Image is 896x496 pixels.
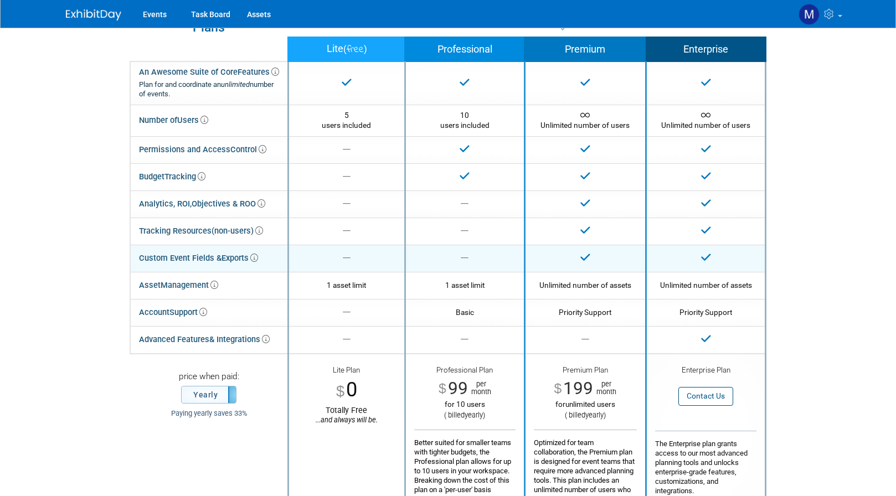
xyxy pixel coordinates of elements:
div: 10 users included [414,110,516,131]
span: yearly [465,411,483,419]
div: Plan for and coordinate an number of events. [139,80,279,99]
div: Budget [139,169,205,185]
span: Tracking [164,172,205,182]
th: Lite [289,37,405,62]
span: $ [336,384,344,399]
img: ExhibitDay [66,9,121,20]
div: price when paid: [138,371,279,386]
button: Contact Us [678,387,733,405]
div: Asset [139,277,218,293]
div: Permissions and Access [139,142,266,158]
div: Unlimited number of assets [655,280,756,290]
div: for 10 users [414,400,516,409]
div: Objectives & ROO [139,196,265,212]
div: Priority Support [655,307,756,317]
span: $ [554,382,562,396]
span: Exports [222,253,258,263]
span: Unlimited number of users [540,111,630,130]
span: per month [468,380,491,396]
div: Custom Event Fields & [139,250,258,266]
span: Support [169,307,207,317]
span: Features [238,67,279,77]
span: per month [593,380,616,396]
div: Advanced Features [139,332,270,348]
span: ( [343,44,347,54]
span: 199 [563,378,593,399]
span: $ [439,382,446,396]
div: Lite Plan [297,365,396,376]
span: 0 [346,378,357,401]
i: unlimited [221,80,250,89]
span: Unlimited number of users [661,111,750,130]
div: Unlimited number of assets [534,280,637,290]
span: Analytics, ROI, [139,199,192,209]
div: Tracking Resources [139,223,263,239]
div: Paying yearly saves 33% [138,409,279,418]
span: for [555,400,565,409]
div: ...and always will be. [297,416,396,425]
div: Professional Plan [414,365,516,378]
span: Management [161,280,218,290]
th: Professional [405,37,524,62]
th: Premium [524,37,646,62]
img: Meggie Asche [799,4,820,25]
span: Control [230,144,266,154]
span: free [347,42,364,57]
div: unlimited users [534,400,637,409]
span: (non-users) [212,226,263,236]
div: Plans [136,21,282,34]
div: Premium Plan [534,365,637,378]
div: 1 asset limit [297,280,396,290]
th: Enterprise [646,37,766,62]
div: Enterprise Plan [655,365,756,376]
div: ( billed ) [414,411,516,420]
div: 5 users included [297,110,396,131]
span: yearly [585,411,604,419]
div: Account [139,304,207,321]
div: ( billed ) [534,411,637,420]
span: 99 [448,378,468,399]
div: An Awesome Suite of Core [139,67,279,99]
div: Priority Support [534,307,637,317]
div: 1 asset limit [414,280,516,290]
div: Basic [414,307,516,317]
span: & Integrations [209,334,270,344]
span: ) [364,44,367,54]
label: Yearly [182,386,236,403]
span: Users [177,115,208,125]
div: Number of [139,112,208,128]
div: Totally Free [297,405,396,425]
